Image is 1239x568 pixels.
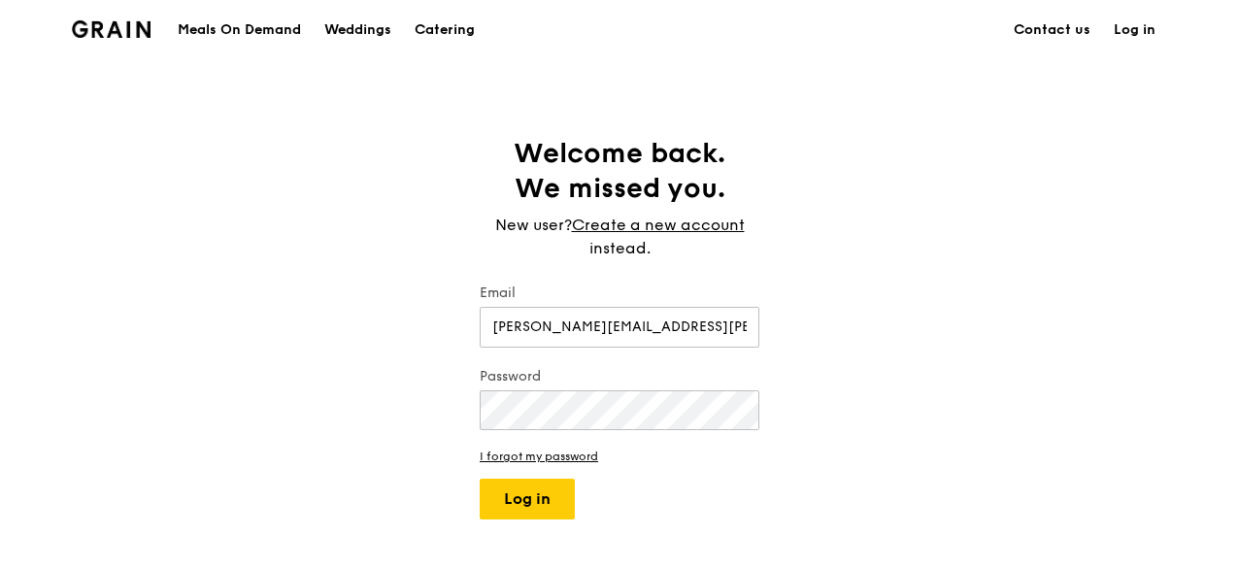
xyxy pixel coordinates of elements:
[72,20,151,38] img: Grain
[480,284,759,303] label: Email
[403,1,486,59] a: Catering
[480,479,575,519] button: Log in
[313,1,403,59] a: Weddings
[495,216,572,234] span: New user?
[1002,1,1102,59] a: Contact us
[324,1,391,59] div: Weddings
[480,367,759,386] label: Password
[1102,1,1167,59] a: Log in
[480,450,759,463] a: I forgot my password
[589,239,651,257] span: instead.
[415,1,475,59] div: Catering
[480,136,759,206] h1: Welcome back. We missed you.
[572,214,745,237] a: Create a new account
[178,1,301,59] div: Meals On Demand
